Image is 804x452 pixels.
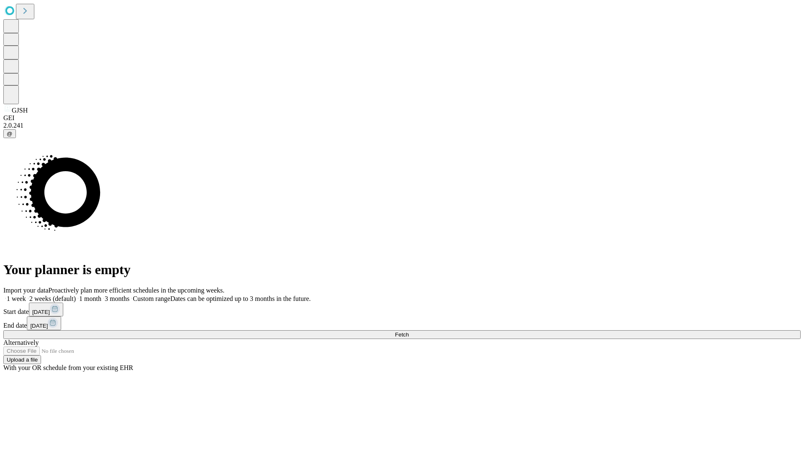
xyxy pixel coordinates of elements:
span: Dates can be optimized up to 3 months in the future. [170,295,311,302]
button: [DATE] [29,303,63,316]
span: Fetch [395,331,409,338]
div: GEI [3,114,801,122]
span: 2 weeks (default) [29,295,76,302]
button: [DATE] [27,316,61,330]
h1: Your planner is empty [3,262,801,277]
span: @ [7,131,13,137]
span: [DATE] [30,323,48,329]
span: GJSH [12,107,28,114]
div: Start date [3,303,801,316]
span: 3 months [105,295,129,302]
span: Custom range [133,295,170,302]
span: With your OR schedule from your existing EHR [3,364,133,371]
span: Alternatively [3,339,39,346]
div: 2.0.241 [3,122,801,129]
button: Upload a file [3,355,41,364]
span: Import your data [3,287,49,294]
button: @ [3,129,16,138]
span: [DATE] [32,309,50,315]
span: Proactively plan more efficient schedules in the upcoming weeks. [49,287,224,294]
div: End date [3,316,801,330]
button: Fetch [3,330,801,339]
span: 1 week [7,295,26,302]
span: 1 month [79,295,101,302]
